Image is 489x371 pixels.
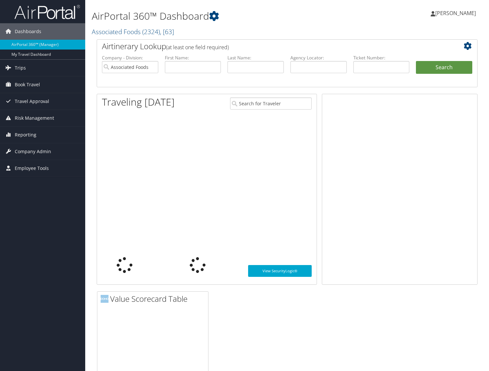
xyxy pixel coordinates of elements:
[290,54,347,61] label: Agency Locator:
[101,293,208,304] h2: Value Scorecard Table
[101,295,108,303] img: domo-logo.png
[353,54,410,61] label: Ticket Number:
[15,127,36,143] span: Reporting
[435,10,476,17] span: [PERSON_NAME]
[142,27,160,36] span: ( 2324 )
[165,54,221,61] label: First Name:
[92,9,352,23] h1: AirPortal 360™ Dashboard
[431,3,482,23] a: [PERSON_NAME]
[15,60,26,76] span: Trips
[15,76,40,93] span: Book Travel
[248,265,311,277] a: View SecurityLogic®
[227,54,284,61] label: Last Name:
[15,23,41,40] span: Dashboards
[15,93,49,110] span: Travel Approval
[102,54,158,61] label: Company - Division:
[230,97,312,110] input: Search for Traveler
[102,95,175,109] h1: Traveling [DATE]
[416,61,472,74] button: Search
[14,4,80,20] img: airportal-logo.png
[160,27,174,36] span: , [ 63 ]
[102,41,440,52] h2: Airtinerary Lookup
[15,110,54,126] span: Risk Management
[15,143,51,160] span: Company Admin
[15,160,49,176] span: Employee Tools
[92,27,174,36] a: Associated Foods
[166,44,229,51] span: (at least one field required)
